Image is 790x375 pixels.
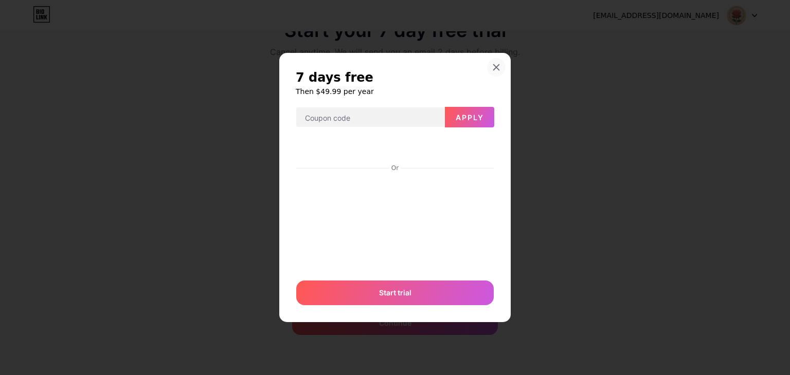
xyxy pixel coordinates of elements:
[296,86,494,97] h6: Then $49.99 per year
[445,107,494,127] button: Apply
[456,113,484,122] span: Apply
[294,173,496,270] iframe: Cadre de saisie sécurisé pour le paiement
[389,164,401,172] div: Or
[296,69,373,86] span: 7 days free
[296,107,444,128] input: Coupon code
[296,136,494,161] iframe: Cadre de bouton sécurisé pour le paiement
[379,287,411,298] span: Start trial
